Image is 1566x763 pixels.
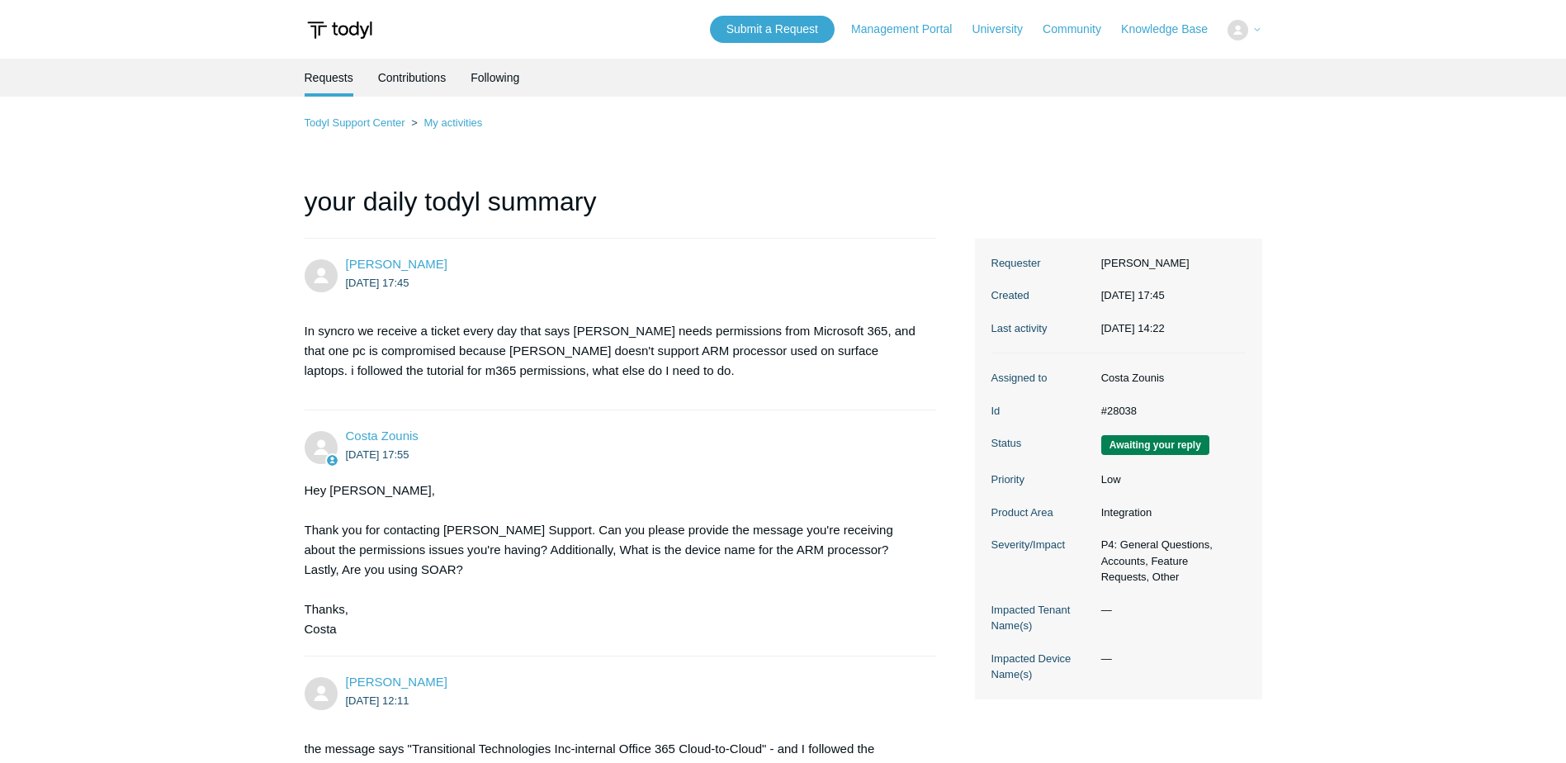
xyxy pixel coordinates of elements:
time: 2025-09-10T17:45:07+00:00 [1101,289,1165,301]
p: In syncro we receive a ticket every day that says [PERSON_NAME] needs permissions from Microsoft ... [305,321,920,381]
time: 2025-09-25T14:22:20+00:00 [1101,322,1165,334]
a: Following [471,59,519,97]
dt: Last activity [991,320,1093,337]
li: Requests [305,59,353,97]
a: Knowledge Base [1121,21,1224,38]
time: 2025-09-12T12:11:51Z [346,694,409,707]
dd: — [1093,651,1246,667]
dt: Status [991,435,1093,452]
a: [PERSON_NAME] [346,257,447,271]
a: Submit a Request [710,16,835,43]
h1: your daily todyl summary [305,182,937,239]
dt: Impacted Tenant Name(s) [991,602,1093,634]
time: 2025-09-10T17:55:02Z [346,448,409,461]
dt: Created [991,287,1093,304]
div: Hey [PERSON_NAME], Thank you for contacting [PERSON_NAME] Support. Can you please provide the mes... [305,481,920,639]
span: Alic Russell [346,675,447,689]
a: Costa Zounis [346,429,419,443]
dt: Assigned to [991,370,1093,386]
li: Todyl Support Center [305,116,409,129]
li: My activities [408,116,482,129]
time: 2025-09-10T17:45:07Z [346,277,409,289]
dd: Costa Zounis [1093,370,1246,386]
a: Todyl Support Center [305,116,405,129]
dt: Id [991,403,1093,419]
img: Todyl Support Center Help Center home page [305,15,375,45]
dd: Integration [1093,505,1246,521]
dd: — [1093,602,1246,618]
dt: Severity/Impact [991,537,1093,553]
dt: Requester [991,255,1093,272]
a: My activities [423,116,482,129]
a: [PERSON_NAME] [346,675,447,689]
span: Alic Russell [346,257,447,271]
dt: Impacted Device Name(s) [991,651,1093,683]
a: Management Portal [851,21,968,38]
a: University [972,21,1038,38]
dd: #28038 [1093,403,1246,419]
dd: P4: General Questions, Accounts, Feature Requests, Other [1093,537,1246,585]
dd: [PERSON_NAME] [1093,255,1246,272]
a: Community [1043,21,1118,38]
a: Contributions [378,59,447,97]
dt: Product Area [991,505,1093,521]
dt: Priority [991,472,1093,488]
dd: Low [1093,472,1246,488]
span: We are waiting for you to respond [1101,435,1209,455]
